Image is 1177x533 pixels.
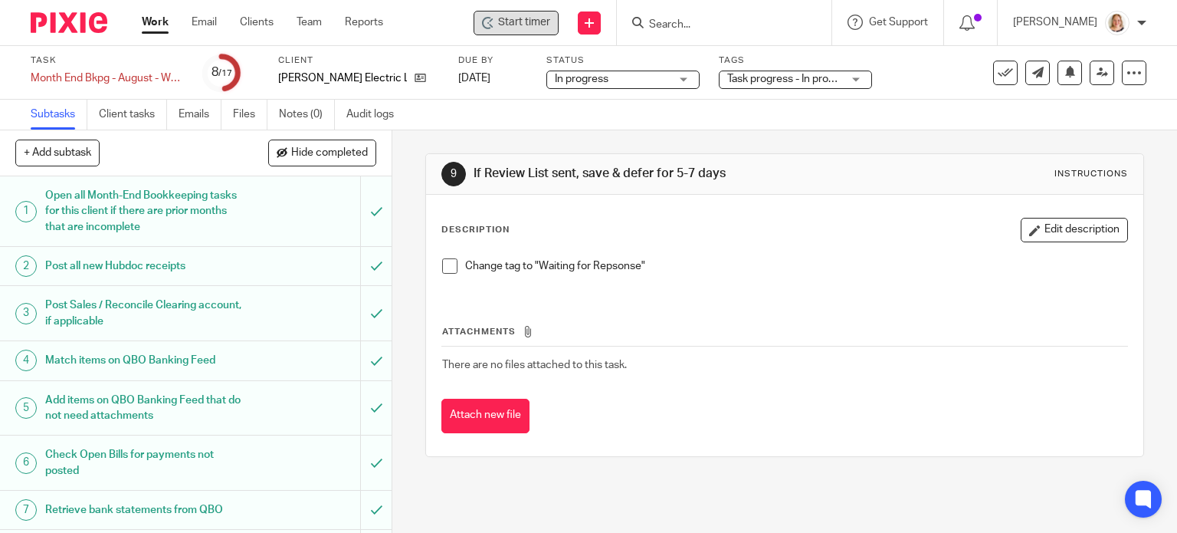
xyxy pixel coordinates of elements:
[45,443,245,482] h1: Check Open Bills for payments not posted
[278,54,439,67] label: Client
[869,17,928,28] span: Get Support
[727,74,929,84] span: Task progress - In progress (With Lead) + 2
[648,18,785,32] input: Search
[15,303,37,324] div: 3
[15,201,37,222] div: 1
[31,100,87,130] a: Subtasks
[345,15,383,30] a: Reports
[1054,168,1128,180] div: Instructions
[498,15,550,31] span: Start timer
[546,54,700,67] label: Status
[297,15,322,30] a: Team
[31,12,107,33] img: Pixie
[45,389,245,428] h1: Add items on QBO Banking Feed that do not need attachments
[45,255,245,278] h1: Post all new Hubdoc receipts
[99,100,167,130] a: Client tasks
[346,100,405,130] a: Audit logs
[458,54,527,67] label: Due by
[15,140,100,166] button: + Add subtask
[45,294,245,333] h1: Post Sales / Reconcile Clearing account, if applicable
[142,15,169,30] a: Work
[179,100,221,130] a: Emails
[15,350,37,371] div: 4
[1105,11,1129,35] img: Screenshot%202025-09-16%20114050.png
[555,74,608,84] span: In progress
[441,162,466,186] div: 9
[15,255,37,277] div: 2
[442,327,516,336] span: Attachments
[218,69,232,77] small: /17
[240,15,274,30] a: Clients
[291,147,368,160] span: Hide completed
[233,100,267,130] a: Files
[1021,218,1128,242] button: Edit description
[474,11,559,35] div: TG Schulz Electric Ltd - Month End Bkpg - August - Waiting on bank rec questions
[719,54,872,67] label: Tags
[458,73,490,84] span: [DATE]
[15,452,37,474] div: 6
[1013,15,1097,30] p: [PERSON_NAME]
[192,15,217,30] a: Email
[268,140,376,166] button: Hide completed
[45,184,245,239] h1: Open all Month-End Bookkeeping tasks for this client if there are prior months that are incomplete
[15,499,37,521] div: 7
[474,166,817,182] h1: If Review List sent, save & defer for 5-7 days
[15,397,37,419] div: 5
[279,100,335,130] a: Notes (0)
[441,224,510,236] p: Description
[441,399,529,433] button: Attach new file
[31,71,184,86] div: Month End Bkpg - August - Waiting on bank rec questions
[45,349,245,372] h1: Match items on QBO Banking Feed
[31,54,184,67] label: Task
[442,360,627,370] span: There are no files attached to this task.
[278,71,407,86] p: [PERSON_NAME] Electric Ltd
[465,258,1128,274] p: Change tag to "Waiting for Repsonse"
[211,64,232,81] div: 8
[45,498,245,521] h1: Retrieve bank statements from QBO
